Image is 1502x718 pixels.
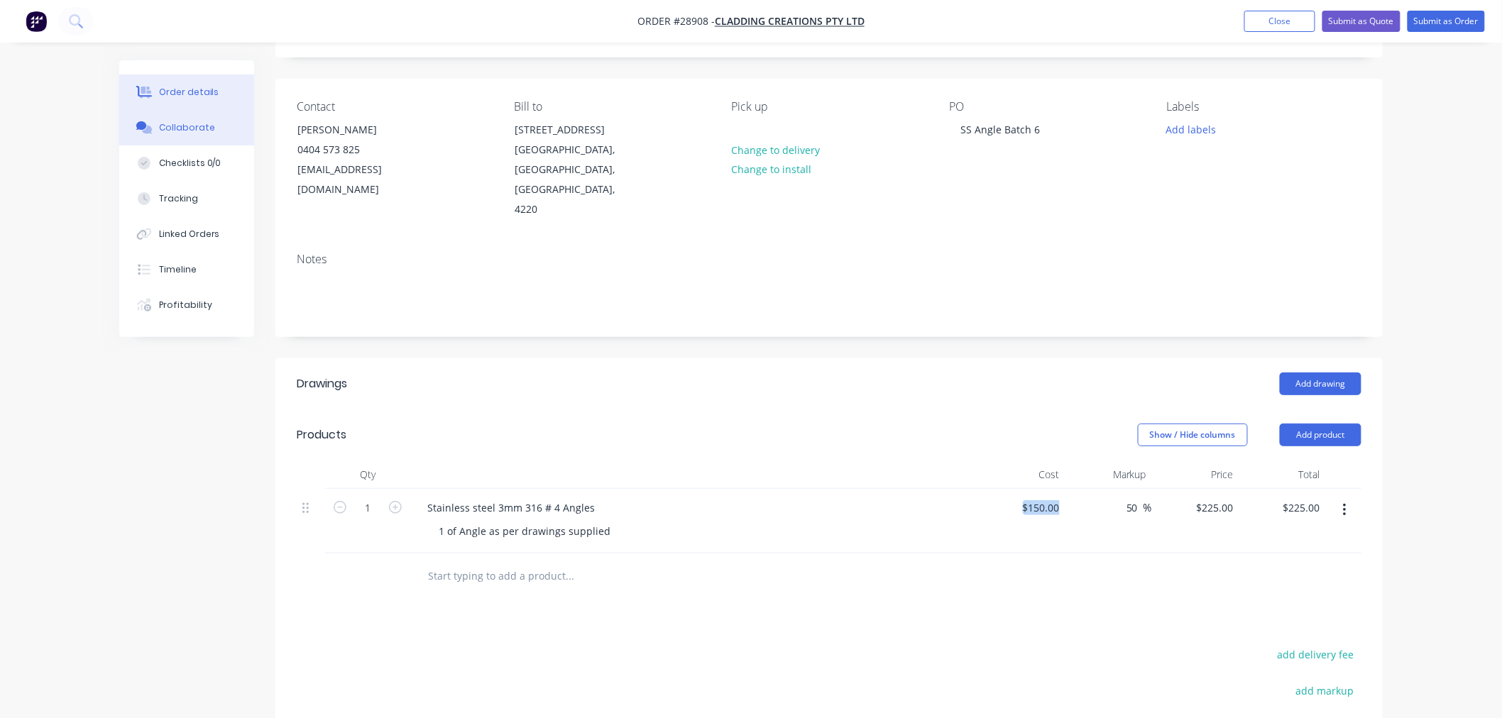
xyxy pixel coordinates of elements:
[1244,11,1315,32] button: Close
[159,121,215,134] div: Collaborate
[1280,372,1361,395] button: Add drawing
[1152,460,1239,489] div: Price
[297,375,347,392] div: Drawings
[119,181,254,216] button: Tracking
[159,192,198,205] div: Tracking
[978,460,1065,489] div: Cost
[724,160,819,179] button: Change to install
[515,120,632,140] div: [STREET_ADDRESS]
[119,145,254,181] button: Checklists 0/0
[119,74,254,110] button: Order details
[724,140,828,159] button: Change to delivery
[949,119,1051,140] div: SS Angle Batch 6
[1408,11,1485,32] button: Submit as Order
[1280,424,1361,446] button: Add product
[26,11,47,32] img: Factory
[119,216,254,252] button: Linked Orders
[119,287,254,323] button: Profitability
[1288,681,1361,700] button: add markup
[1138,424,1248,446] button: Show / Hide columns
[1270,645,1361,664] button: add delivery fee
[159,263,197,276] div: Timeline
[1167,100,1361,114] div: Labels
[119,252,254,287] button: Timeline
[514,100,708,114] div: Bill to
[1239,460,1327,489] div: Total
[427,562,711,590] input: Start typing to add a product...
[325,460,410,489] div: Qty
[297,426,346,443] div: Products
[297,120,415,140] div: [PERSON_NAME]
[515,140,632,219] div: [GEOGRAPHIC_DATA], [GEOGRAPHIC_DATA], [GEOGRAPHIC_DATA], 4220
[503,119,645,220] div: [STREET_ADDRESS][GEOGRAPHIC_DATA], [GEOGRAPHIC_DATA], [GEOGRAPHIC_DATA], 4220
[297,160,415,199] div: [EMAIL_ADDRESS][DOMAIN_NAME]
[637,15,715,28] span: Order #28908 -
[416,497,606,518] div: Stainless steel 3mm 316 # 4 Angles
[715,15,865,28] a: Cladding Creations Pty Ltd
[119,110,254,145] button: Collaborate
[1322,11,1400,32] button: Submit as Quote
[159,86,219,99] div: Order details
[297,253,1361,266] div: Notes
[297,100,491,114] div: Contact
[159,157,221,170] div: Checklists 0/0
[297,140,415,160] div: 0404 573 825
[427,521,622,541] div: 1 of Angle as per drawings supplied
[949,100,1144,114] div: PO
[732,100,926,114] div: Pick up
[1144,499,1152,516] span: %
[159,299,212,311] div: Profitability
[159,228,220,241] div: Linked Orders
[285,119,427,200] div: [PERSON_NAME]0404 573 825[EMAIL_ADDRESS][DOMAIN_NAME]
[1158,119,1224,138] button: Add labels
[1065,460,1153,489] div: Markup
